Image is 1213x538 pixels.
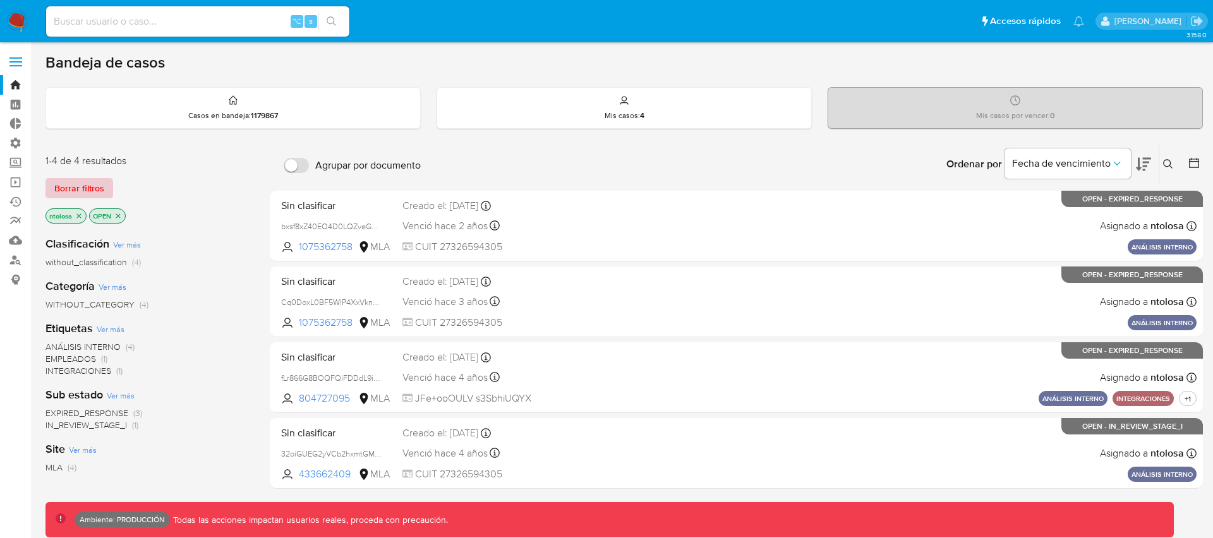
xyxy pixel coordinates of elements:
span: Accesos rápidos [990,15,1061,28]
button: search-icon [318,13,344,30]
input: Buscar usuario o caso... [46,13,349,30]
a: Salir [1190,15,1204,28]
a: Notificaciones [1073,16,1084,27]
span: ⌥ [292,15,301,27]
span: s [309,15,313,27]
p: Todas las acciones impactan usuarios reales, proceda con precaución. [170,514,448,526]
p: Ambiente: PRODUCCIÓN [80,517,165,522]
p: nicolas.tolosa@mercadolibre.com [1114,15,1186,27]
